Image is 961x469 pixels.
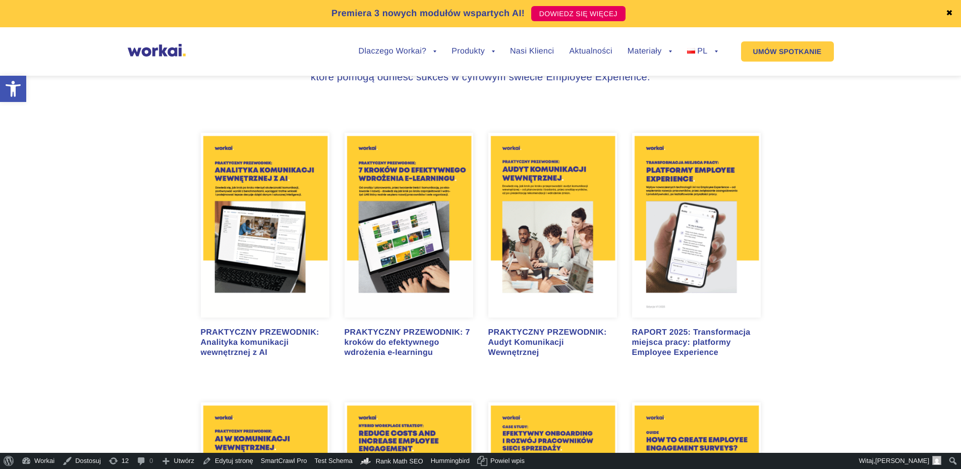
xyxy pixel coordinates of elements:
a: ✖ [946,10,953,18]
a: RAPORT 2025: Transformacja miejsca pracy: platformy Employee Experience [625,125,768,371]
div: RAPORT 2025: Transformacja miejsca pracy: platformy Employee Experience [632,328,761,358]
a: PRAKTYCZNY PRZEWODNIK: 7 kroków do efektywnego wdrożenia e-learningu [337,125,481,371]
a: DOWIEDZ SIĘ WIĘCEJ [531,6,626,21]
span: 0 [149,453,153,469]
a: Workai [18,453,59,469]
span: Utwórz [174,453,194,469]
a: PRAKTYCZNY PRZEWODNIK: Analityka komunikacji wewnętrznej z AI [193,125,337,371]
a: Dostosuj [59,453,105,469]
div: PRAKTYCZNY PRZEWODNIK: Analityka komunikacji wewnętrznej z AI [201,328,329,358]
a: Edytuj stronę [198,453,257,469]
a: Nasi Klienci [510,47,554,56]
span: Powiel wpis [490,453,525,469]
a: SmartCrawl Pro [257,453,311,469]
span: Rank Math SEO [376,457,423,465]
a: Materiały [628,47,672,56]
a: Kokpit Rank Math [357,453,427,469]
a: UMÓW SPOTKANIE [741,41,834,62]
span: 12 [122,453,129,469]
a: Aktualności [569,47,612,56]
p: Premiera 3 nowych modułów wspartych AI! [331,7,525,20]
div: PRAKTYCZNY PRZEWODNIK: 7 kroków do efektywnego wdrożenia e-learningu [345,328,473,358]
a: Test Schema [311,453,357,469]
a: PRAKTYCZNY PRZEWODNIK: Audyt Komunikacji Wewnętrznej [481,125,625,371]
a: Dlaczego Workai? [359,47,437,56]
div: PRAKTYCZNY PRZEWODNIK: Audyt Komunikacji Wewnętrznej [488,328,617,358]
a: Witaj, [856,453,945,469]
span: PL [697,47,707,56]
a: Hummingbird [427,453,474,469]
span: [PERSON_NAME] [875,457,929,464]
a: Produkty [451,47,495,56]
